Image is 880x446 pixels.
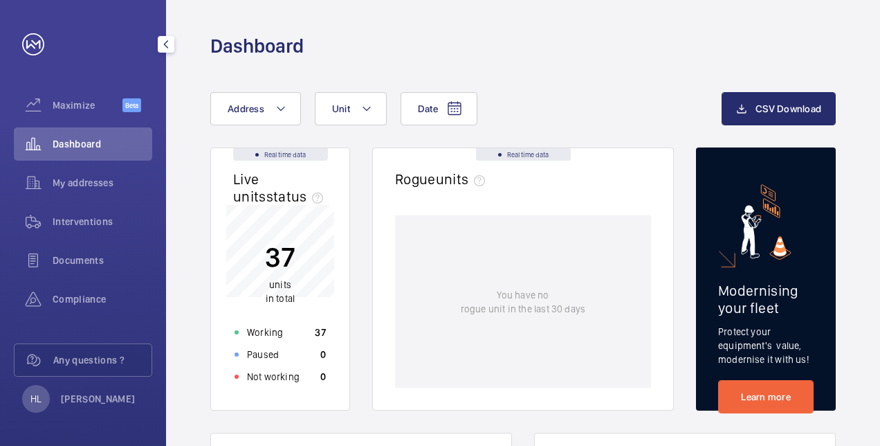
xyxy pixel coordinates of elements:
[233,170,329,205] h2: Live units
[401,92,477,125] button: Date
[315,92,387,125] button: Unit
[30,392,42,406] p: HL
[718,325,814,366] p: Protect your equipment's value, modernise it with us!
[247,325,283,339] p: Working
[332,103,350,114] span: Unit
[461,288,585,316] p: You have no rogue unit in the last 30 days
[755,103,821,114] span: CSV Download
[210,92,301,125] button: Address
[228,103,264,114] span: Address
[718,282,814,316] h2: Modernising your fleet
[53,215,152,229] span: Interventions
[395,170,491,188] h2: Rogue
[320,348,326,362] p: 0
[315,325,326,339] p: 37
[53,292,152,306] span: Compliance
[61,392,136,406] p: [PERSON_NAME]
[53,137,152,151] span: Dashboard
[418,103,438,114] span: Date
[247,348,279,362] p: Paused
[210,33,304,59] h1: Dashboard
[476,148,571,161] div: Real time data
[53,176,152,190] span: My addresses
[269,279,291,290] span: units
[247,370,300,384] p: Not working
[233,148,328,161] div: Real time data
[53,353,152,367] span: Any questions ?
[266,188,329,205] span: status
[53,253,152,267] span: Documents
[122,98,141,112] span: Beta
[265,278,295,305] p: in total
[741,184,791,260] img: marketing-card.svg
[53,98,122,112] span: Maximize
[265,240,295,274] p: 37
[320,370,326,384] p: 0
[722,92,836,125] button: CSV Download
[436,170,491,188] span: units
[718,380,814,413] a: Learn more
